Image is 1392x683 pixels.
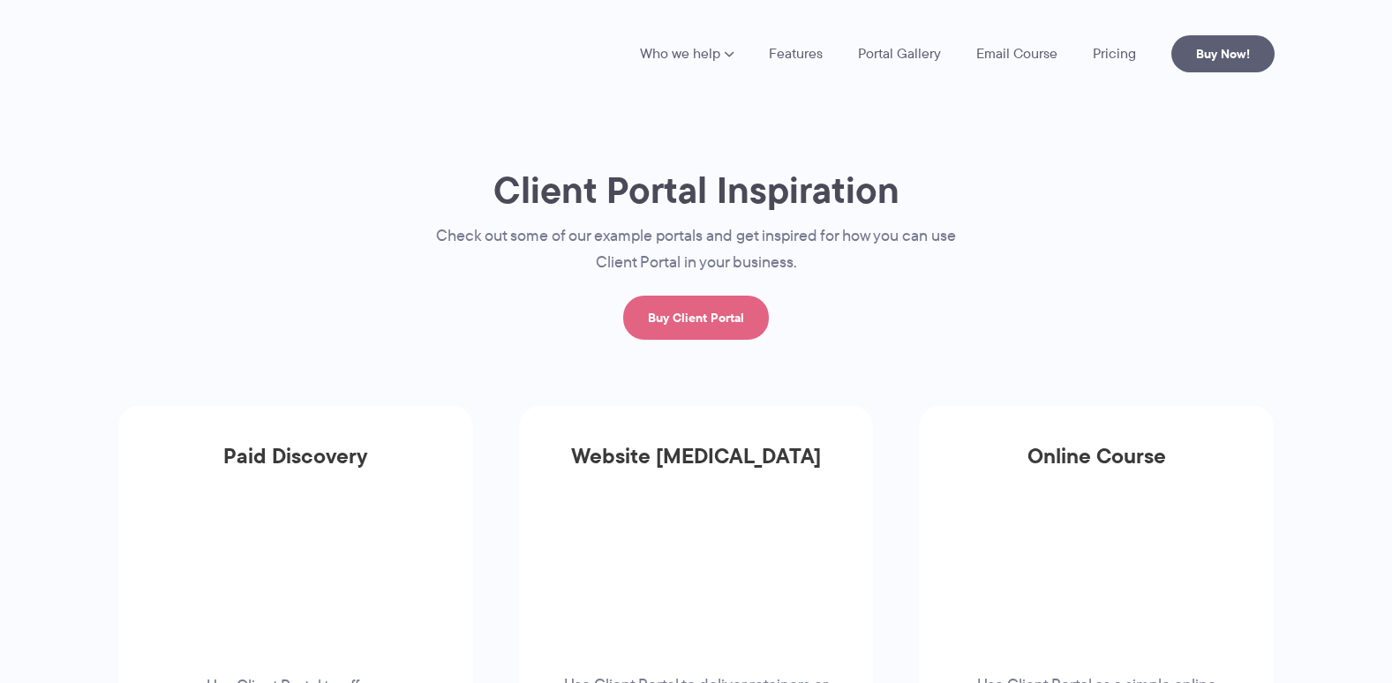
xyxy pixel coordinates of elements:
a: Email Course [976,47,1057,61]
a: Buy Client Portal [623,296,769,340]
h3: Website [MEDICAL_DATA] [519,444,874,490]
h3: Online Course [919,444,1274,490]
a: Who we help [640,47,734,61]
a: Features [769,47,823,61]
a: Portal Gallery [858,47,941,61]
h3: Paid Discovery [118,444,473,490]
h1: Client Portal Inspiration [401,167,992,214]
p: Check out some of our example portals and get inspired for how you can use Client Portal in your ... [401,223,992,276]
a: Buy Now! [1171,35,1275,72]
a: Pricing [1093,47,1136,61]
